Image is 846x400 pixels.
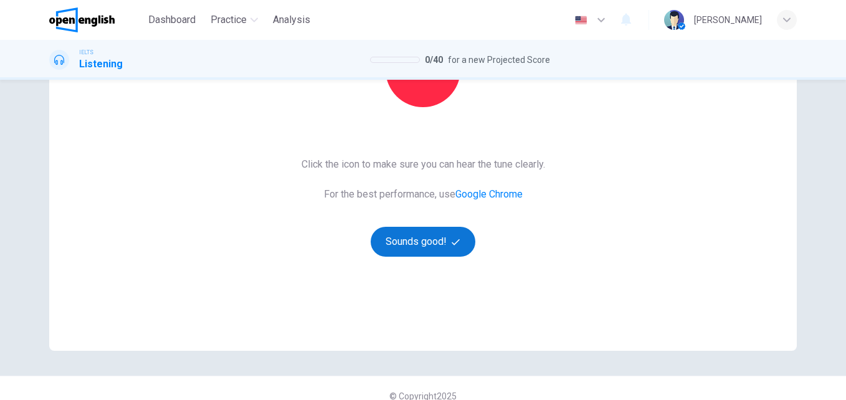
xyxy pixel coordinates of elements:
[49,7,143,32] a: OpenEnglish logo
[455,188,523,200] a: Google Chrome
[148,12,196,27] span: Dashboard
[49,7,115,32] img: OpenEnglish logo
[79,57,123,72] h1: Listening
[268,9,315,31] button: Analysis
[425,52,443,67] span: 0 / 40
[206,9,263,31] button: Practice
[302,187,545,202] span: For the best performance, use
[211,12,247,27] span: Practice
[448,52,550,67] span: for a new Projected Score
[143,9,201,31] button: Dashboard
[664,10,684,30] img: Profile picture
[302,157,545,172] span: Click the icon to make sure you can hear the tune clearly.
[79,48,93,57] span: IELTS
[573,16,589,25] img: en
[694,12,762,27] div: [PERSON_NAME]
[273,12,310,27] span: Analysis
[371,227,475,257] button: Sounds good!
